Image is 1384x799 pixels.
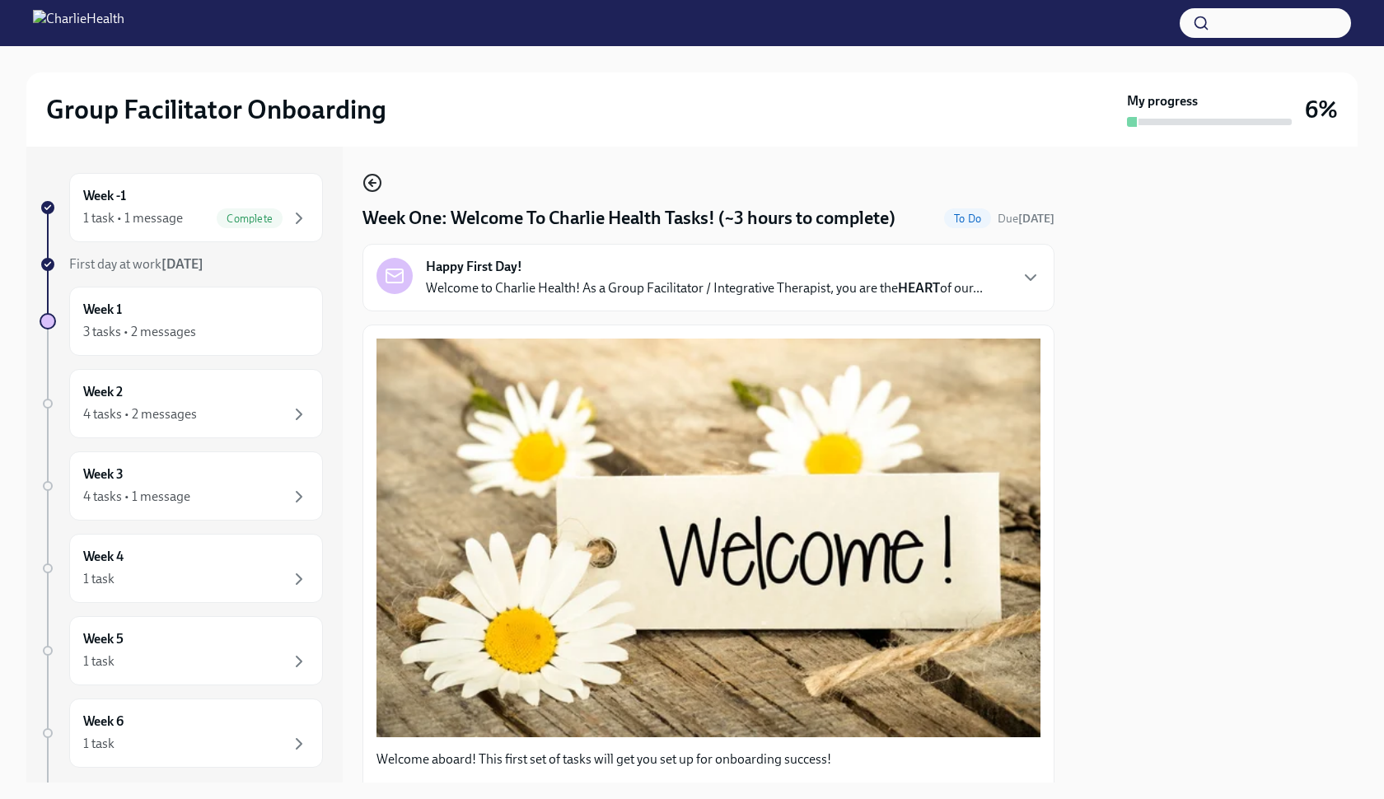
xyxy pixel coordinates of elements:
[83,652,115,671] div: 1 task
[83,735,115,753] div: 1 task
[161,256,203,272] strong: [DATE]
[161,782,203,797] strong: [DATE]
[83,323,196,341] div: 3 tasks • 2 messages
[83,209,183,227] div: 1 task • 1 message
[40,173,323,242] a: Week -11 task • 1 messageComplete
[83,383,123,401] h6: Week 2
[83,713,124,731] h6: Week 6
[40,287,323,356] a: Week 13 tasks • 2 messages
[217,213,283,225] span: Complete
[40,616,323,685] a: Week 51 task
[426,279,983,297] p: Welcome to Charlie Health! As a Group Facilitator / Integrative Therapist, you are the of our...
[83,630,124,648] h6: Week 5
[376,750,1040,769] p: Welcome aboard! This first set of tasks will get you set up for onboarding success!
[46,93,386,126] h2: Group Facilitator Onboarding
[69,256,203,272] span: First day at work
[457,783,485,798] a: THIS
[40,255,323,273] a: First day at work[DATE]
[83,405,197,423] div: 4 tasks • 2 messages
[1127,92,1198,110] strong: My progress
[944,213,991,225] span: To Do
[40,369,323,438] a: Week 24 tasks • 2 messages
[1018,212,1054,226] strong: [DATE]
[83,187,126,205] h6: Week -1
[83,465,124,484] h6: Week 3
[83,301,122,319] h6: Week 1
[40,699,323,768] a: Week 61 task
[426,258,522,276] strong: Happy First Day!
[362,206,895,231] h4: Week One: Welcome To Charlie Health Tasks! (~3 hours to complete)
[1305,95,1338,124] h3: 6%
[69,782,203,797] span: Experience ends
[376,339,1040,737] button: Zoom image
[83,488,190,506] div: 4 tasks • 1 message
[83,548,124,566] h6: Week 4
[83,570,115,588] div: 1 task
[998,211,1054,227] span: October 6th, 2025 10:00
[33,10,124,36] img: CharlieHealth
[40,451,323,521] a: Week 34 tasks • 1 message
[898,280,940,296] strong: HEART
[998,212,1054,226] span: Due
[40,534,323,603] a: Week 41 task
